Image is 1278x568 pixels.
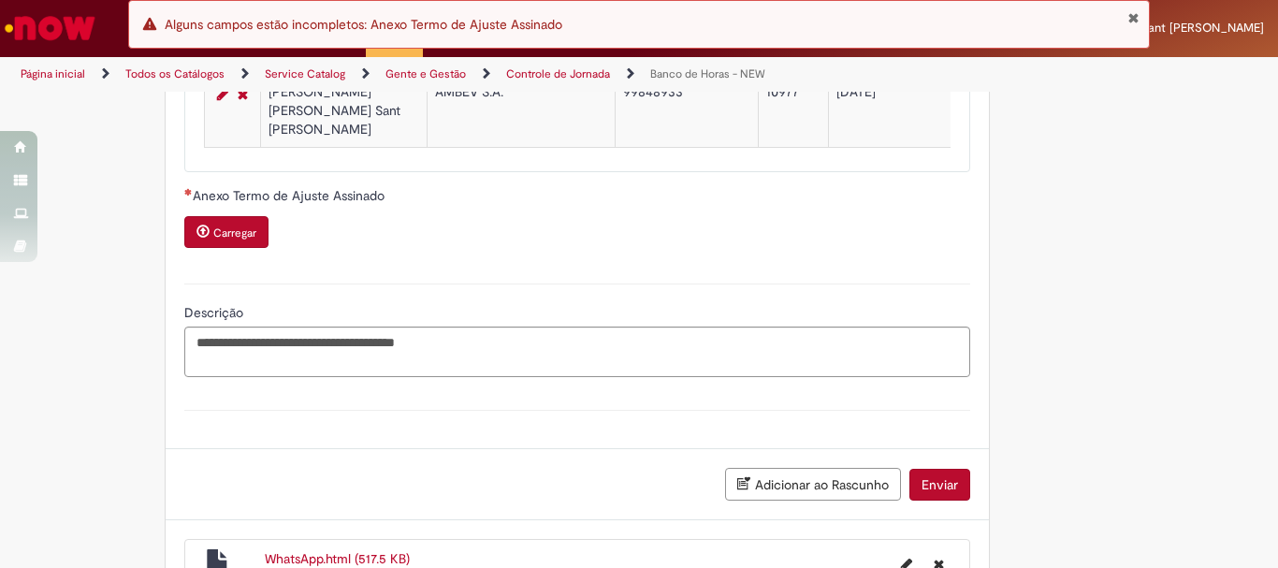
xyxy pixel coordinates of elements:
[828,75,1028,147] td: [DATE]
[165,16,562,33] span: Alguns campos estão incompletos: Anexo Termo de Ajuste Assinado
[725,468,901,501] button: Adicionar ao Rascunho
[184,188,193,196] span: Necessários
[213,226,256,240] small: Carregar
[385,66,466,81] a: Gente e Gestão
[125,66,225,81] a: Todos os Catálogos
[184,304,247,321] span: Descrição
[184,327,970,377] textarea: Descrição
[506,66,610,81] a: Controle de Jornada
[650,66,765,81] a: Banco de Horas - NEW
[909,469,970,501] button: Enviar
[212,83,233,106] a: Editar Linha 1
[14,57,838,92] ul: Trilhas de página
[265,66,345,81] a: Service Catalog
[2,9,98,47] img: ServiceNow
[265,550,410,567] a: WhatsApp.html (517.5 KB)
[1127,10,1140,25] button: Fechar Notificação
[233,83,253,106] a: Remover linha 1
[758,75,828,147] td: 10977
[184,216,269,248] button: Carregar anexo de Anexo Termo de Ajuste Assinado Required
[427,75,615,147] td: AMBEV S.A.
[615,75,758,147] td: 99848933
[193,187,388,204] span: Anexo Termo de Ajuste Assinado
[21,66,85,81] a: Página inicial
[260,75,427,147] td: [PERSON_NAME] [PERSON_NAME] Sant [PERSON_NAME]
